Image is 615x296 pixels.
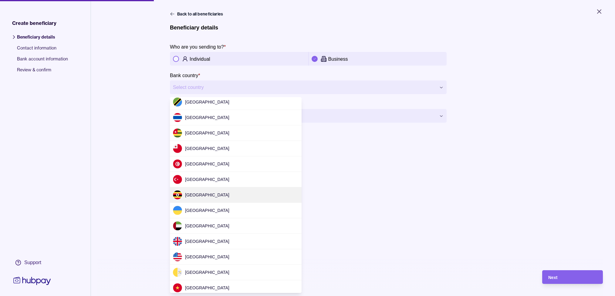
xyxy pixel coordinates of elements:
[185,285,229,290] span: [GEOGRAPHIC_DATA]
[185,254,229,259] span: [GEOGRAPHIC_DATA]
[173,113,182,122] img: th
[173,190,182,199] img: ug
[185,270,229,275] span: [GEOGRAPHIC_DATA]
[185,192,229,197] span: [GEOGRAPHIC_DATA]
[185,239,229,244] span: [GEOGRAPHIC_DATA]
[185,115,229,120] span: [GEOGRAPHIC_DATA]
[185,131,229,135] span: [GEOGRAPHIC_DATA]
[173,237,182,246] img: gb
[185,162,229,166] span: [GEOGRAPHIC_DATA]
[173,97,182,107] img: tz
[173,268,182,277] img: va
[185,177,229,182] span: [GEOGRAPHIC_DATA]
[173,252,182,261] img: us
[173,159,182,168] img: tn
[173,283,182,292] img: vn
[173,128,182,138] img: tg
[185,208,229,213] span: [GEOGRAPHIC_DATA]
[185,223,229,228] span: [GEOGRAPHIC_DATA]
[173,175,182,184] img: tr
[185,146,229,151] span: [GEOGRAPHIC_DATA]
[173,144,182,153] img: to
[173,221,182,230] img: ae
[548,275,557,280] span: Next
[173,206,182,215] img: ua
[185,100,229,104] span: [GEOGRAPHIC_DATA]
